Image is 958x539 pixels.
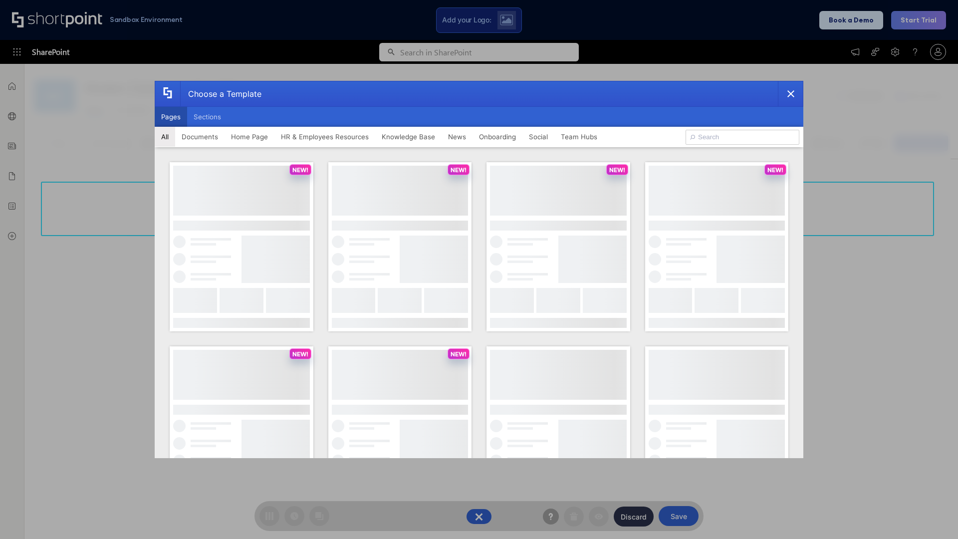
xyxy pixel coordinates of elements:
[155,81,803,458] div: template selector
[187,107,228,127] button: Sections
[609,166,625,174] p: NEW!
[375,127,442,147] button: Knowledge Base
[767,166,783,174] p: NEW!
[292,350,308,358] p: NEW!
[155,127,175,147] button: All
[175,127,225,147] button: Documents
[225,127,274,147] button: Home Page
[292,166,308,174] p: NEW!
[442,127,473,147] button: News
[473,127,522,147] button: Onboarding
[155,107,187,127] button: Pages
[686,130,799,145] input: Search
[451,166,467,174] p: NEW!
[274,127,375,147] button: HR & Employees Resources
[908,491,958,539] iframe: Chat Widget
[522,127,554,147] button: Social
[554,127,604,147] button: Team Hubs
[451,350,467,358] p: NEW!
[180,81,261,106] div: Choose a Template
